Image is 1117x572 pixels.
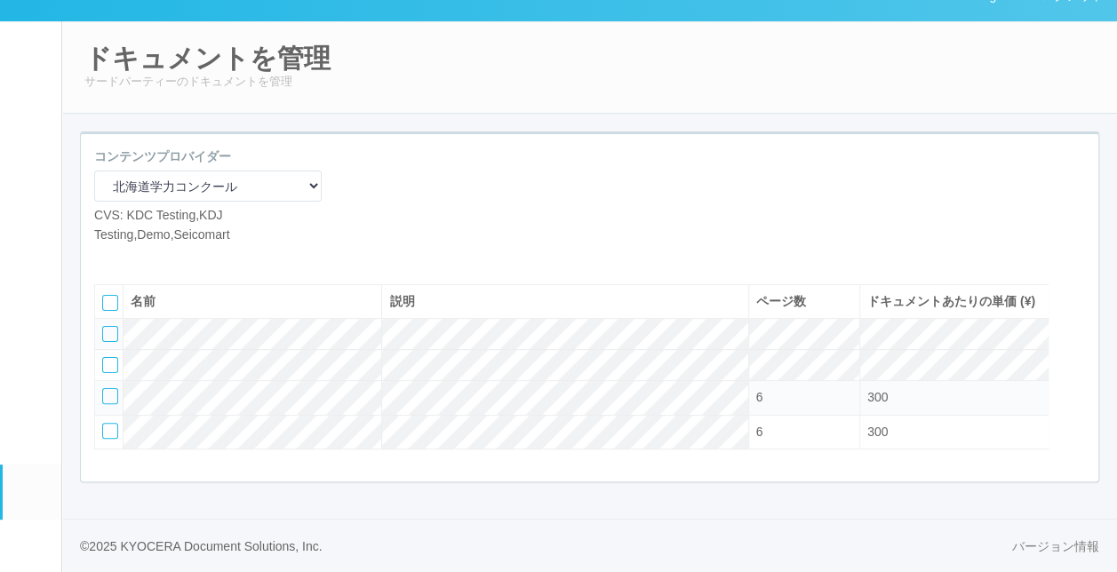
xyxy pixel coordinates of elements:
a: イベントログ [3,20,61,75]
div: ドキュメントあたりの単価 (¥) [867,292,1041,311]
div: 上に移動 [1063,315,1089,351]
a: コンテンツプリント [3,410,61,465]
a: ユーザー [3,75,61,129]
a: クライアントリンク [3,301,61,355]
label: コンテンツプロバイダー [94,147,231,166]
a: パッケージ [3,192,61,246]
div: ページ数 [756,292,852,311]
span: 6 [756,390,763,404]
a: ドキュメントを管理 [3,465,61,519]
div: 最下部に移動 [1063,386,1089,422]
span: CVS: KDC Testing,KDJ Testing,Demo,Seicomart [94,208,230,241]
span: 300 [867,390,888,404]
a: ターミナル [3,130,61,192]
p: サードパーティーのドキュメントを管理 [84,73,1095,91]
div: 最上部に移動 [1063,280,1089,315]
span: 6 [756,425,763,439]
h2: ドキュメントを管理 [84,44,1095,73]
a: アラート設定 [3,355,61,409]
span: © 2025 KYOCERA Document Solutions, Inc. [80,539,323,553]
div: 説明 [389,292,740,311]
a: バージョン情報 [1012,537,1099,556]
span: 300 [867,425,888,439]
a: メンテナンス通知 [3,247,61,301]
div: 下に移動 [1063,351,1089,386]
div: 名前 [131,292,374,311]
